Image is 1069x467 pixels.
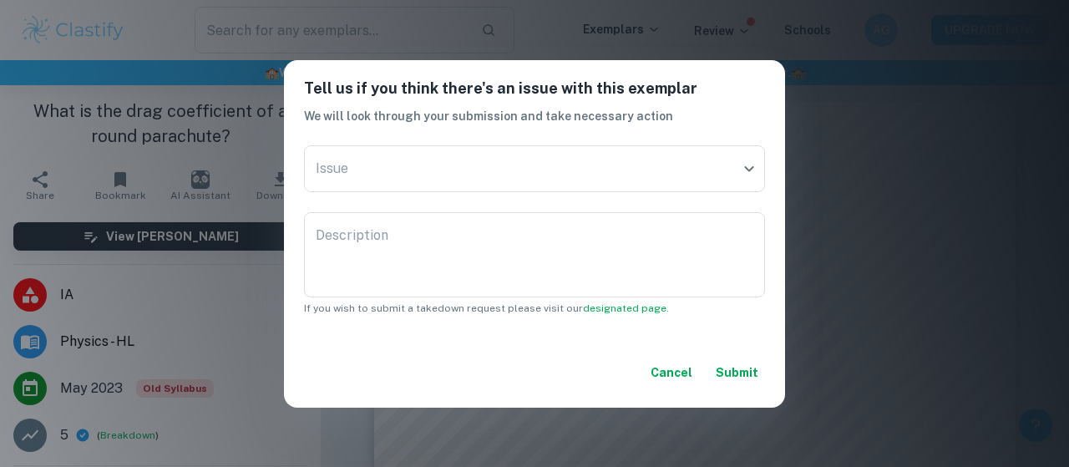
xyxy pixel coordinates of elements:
[709,358,765,388] button: Submit
[304,77,765,100] h6: Tell us if you think there's an issue with this exemplar
[644,358,699,388] button: Cancel
[304,302,669,314] span: If you wish to submit a takedown request please visit our .
[304,107,765,125] h6: We will look through your submission and take necessary action
[583,302,666,314] a: designated page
